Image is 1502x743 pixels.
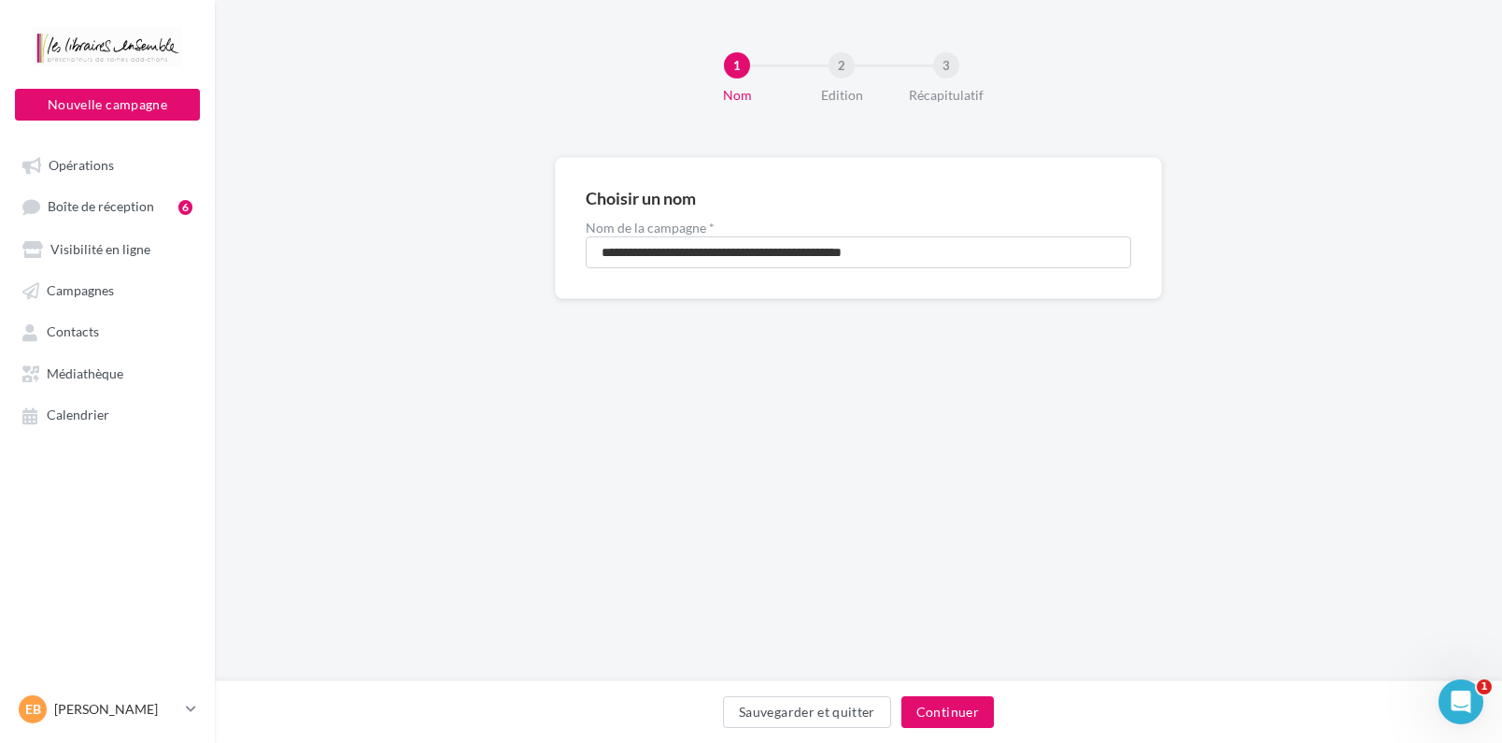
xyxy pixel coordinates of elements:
[178,200,192,215] div: 6
[11,232,204,265] a: Visibilité en ligne
[47,365,123,381] span: Médiathèque
[677,86,797,105] div: Nom
[1477,679,1492,694] span: 1
[48,199,154,215] span: Boîte de réception
[15,692,200,727] a: EB [PERSON_NAME]
[11,314,204,348] a: Contacts
[886,86,1006,105] div: Récapitulatif
[724,52,750,79] div: 1
[47,407,109,423] span: Calendrier
[11,273,204,307] a: Campagnes
[1438,679,1483,724] iframe: Intercom live chat
[933,52,959,79] div: 3
[50,241,150,257] span: Visibilité en ligne
[11,148,204,181] a: Opérations
[782,86,901,105] div: Edition
[54,700,178,719] p: [PERSON_NAME]
[586,221,1131,235] label: Nom de la campagne *
[723,696,891,728] button: Sauvegarder et quitter
[49,157,114,173] span: Opérations
[11,397,204,431] a: Calendrier
[15,89,200,121] button: Nouvelle campagne
[25,700,41,719] span: EB
[47,324,99,340] span: Contacts
[11,189,204,223] a: Boîte de réception6
[829,52,855,79] div: 2
[901,696,994,728] button: Continuer
[11,356,204,390] a: Médiathèque
[47,282,114,298] span: Campagnes
[586,190,696,207] div: Choisir un nom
